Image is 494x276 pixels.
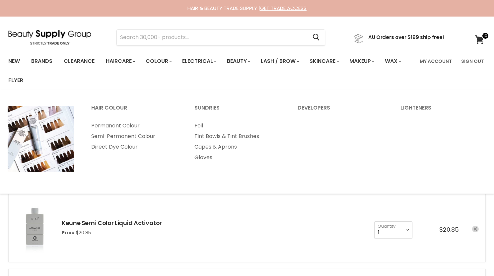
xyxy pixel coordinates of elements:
a: Electrical [177,54,221,68]
a: Flyer [3,73,28,87]
span: $20.85 [76,229,91,236]
a: GET TRADE ACCESS [260,5,307,12]
a: Hair Colour [83,103,185,119]
img: Keune Semi Color Liquid Activator [15,201,55,255]
input: Search [117,30,307,45]
ul: Main menu [3,52,416,90]
a: Sundries [186,103,288,119]
select: Quantity [374,221,412,238]
ul: Main menu [186,120,288,163]
a: Colour [141,54,176,68]
a: Skincare [305,54,343,68]
a: Semi-Permanent Colour [83,131,185,142]
a: Developers [289,103,391,119]
button: Search [307,30,325,45]
a: Direct Dye Colour [83,142,185,152]
a: Keune Semi Color Liquid Activator [62,219,162,227]
a: Brands [26,54,57,68]
a: Beauty [222,54,254,68]
a: remove Keune Semi Color Liquid Activator [472,226,479,232]
a: New [3,54,25,68]
form: Product [116,29,325,45]
a: Capes & Aprons [186,142,288,152]
a: Makeup [344,54,379,68]
a: Tint Bowls & Tint Brushes [186,131,288,142]
a: Foil [186,120,288,131]
span: $20.85 [439,225,459,234]
a: Haircare [101,54,139,68]
a: Clearance [59,54,100,68]
a: Gloves [186,152,288,163]
ul: Main menu [83,120,185,152]
a: My Account [416,54,456,68]
a: Permanent Colour [83,120,185,131]
span: Price [62,229,75,236]
iframe: Gorgias live chat messenger [461,245,487,269]
a: Lash / Brow [256,54,303,68]
a: Wax [380,54,405,68]
a: Sign Out [457,54,488,68]
a: Lighteners [392,103,494,119]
